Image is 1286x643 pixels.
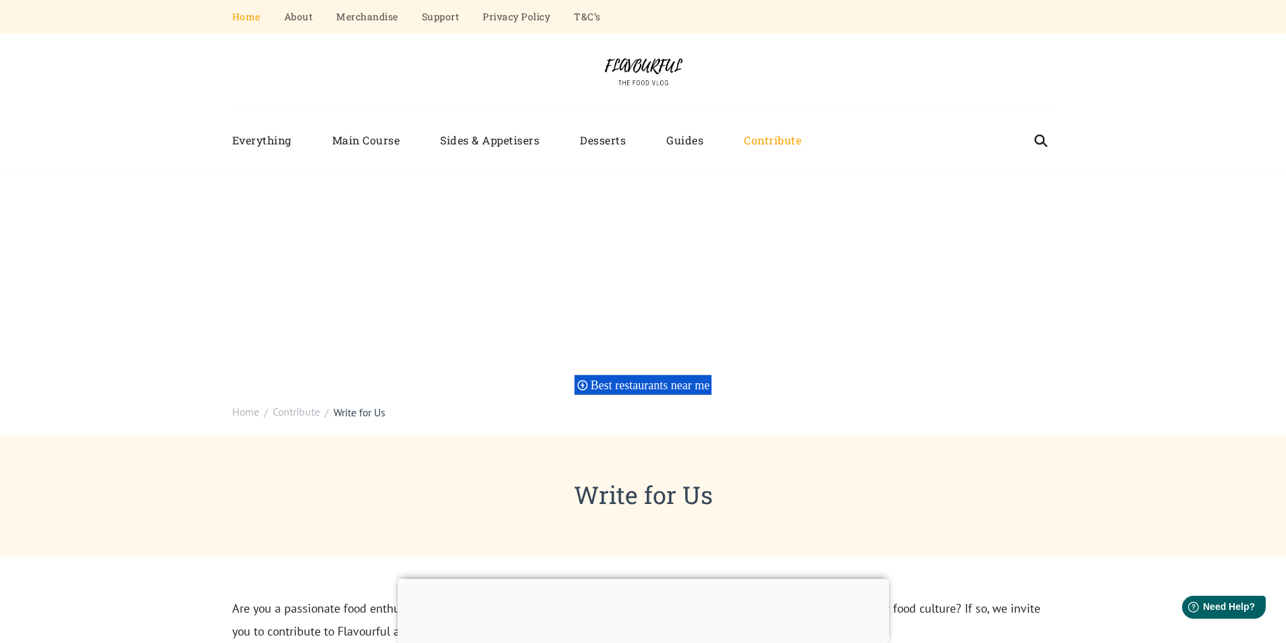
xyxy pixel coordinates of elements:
a: Main Course [312,123,421,158]
a: Home [232,404,259,420]
span: Contribute [273,405,320,418]
span: / [264,405,268,421]
p: Are you a passionate food enthusiast with a knack for writing? Do you have a unique perspective o... [232,597,1054,642]
a: Sides & Appetisers [420,123,560,158]
span: Home [232,405,259,418]
iframe: Help widget launcher [1166,590,1271,628]
a: Contribute [273,404,320,420]
h1: Write for Us [232,476,1054,513]
img: Flavourful [593,54,694,89]
a: Contribute [724,123,822,158]
a: Everything [232,123,312,158]
span: / [325,405,329,421]
iframe: Advertisement [238,178,1048,367]
span: Best restaurants near me [591,379,714,392]
a: Guides [646,123,724,158]
a: Desserts [560,123,646,158]
iframe: Advertisement [398,579,889,640]
div: Best restaurants near me [574,374,712,395]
